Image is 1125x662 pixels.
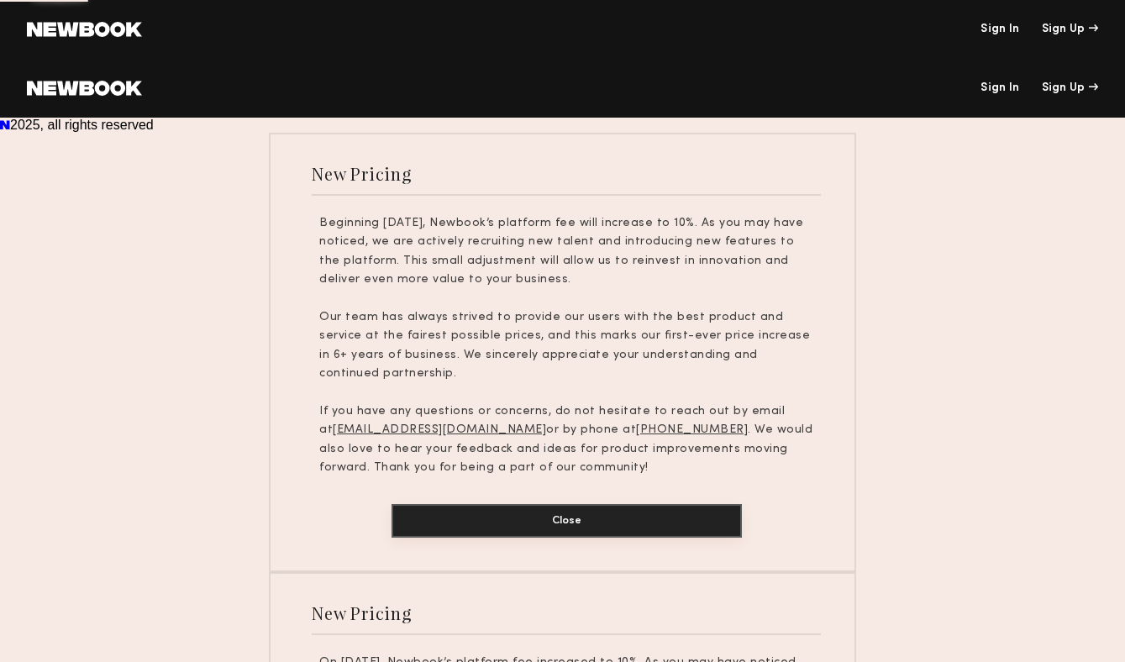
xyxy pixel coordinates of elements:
div: Sign Up [1042,24,1098,35]
p: If you have any questions or concerns, do not hesitate to reach out by email at or by phone at . ... [319,402,813,478]
a: Sign In [980,24,1019,35]
div: New Pricing [312,602,412,624]
p: Our team has always strived to provide our users with the best product and service at the fairest... [319,308,813,384]
button: Close [392,504,742,538]
div: Sign Up [1042,82,1098,94]
span: 2025, all rights reserved [10,118,154,132]
p: Beginning [DATE], Newbook’s platform fee will increase to 10%. As you may have noticed, we are ac... [319,214,813,290]
u: [PHONE_NUMBER] [636,424,748,435]
div: New Pricing [312,162,412,185]
u: [EMAIL_ADDRESS][DOMAIN_NAME] [333,424,546,435]
a: Sign In [980,82,1019,94]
